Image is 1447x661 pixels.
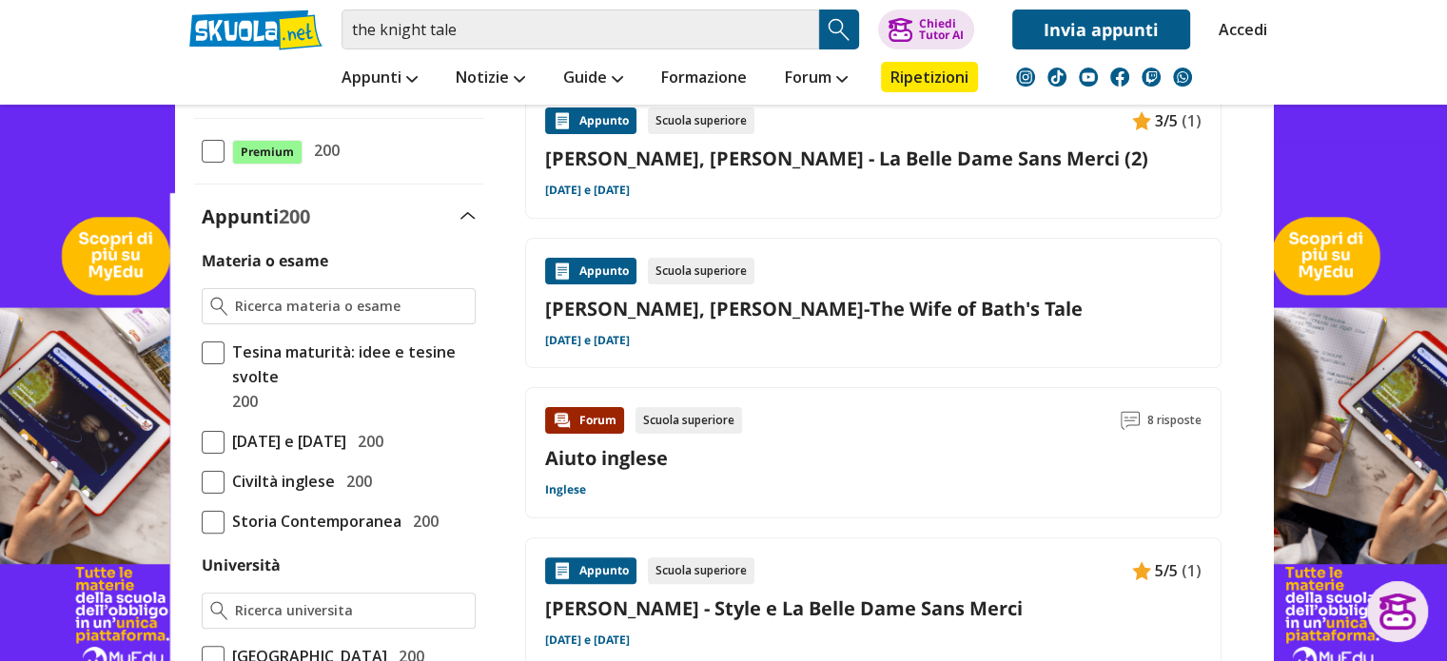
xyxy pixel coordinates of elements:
label: Materia o esame [202,250,328,271]
a: Forum [780,62,852,96]
input: Cerca appunti, riassunti o versioni [342,10,819,49]
img: Apri e chiudi sezione [460,212,476,220]
a: Notizie [451,62,530,96]
a: [PERSON_NAME], [PERSON_NAME] - La Belle Dame Sans Merci (2) [545,146,1202,171]
img: Forum contenuto [553,411,572,430]
span: 5/5 [1155,558,1178,583]
a: Appunti [337,62,422,96]
span: [DATE] e [DATE] [225,429,346,454]
a: [PERSON_NAME] - Style e La Belle Dame Sans Merci [545,595,1202,621]
a: [DATE] e [DATE] [545,333,630,348]
div: Scuola superiore [636,407,742,434]
div: Chiedi Tutor AI [918,18,963,41]
a: Accedi [1219,10,1259,49]
span: 8 risposte [1147,407,1202,434]
img: Commenti lettura [1121,411,1140,430]
label: Appunti [202,204,310,229]
button: Search Button [819,10,859,49]
img: Ricerca materia o esame [210,297,228,316]
img: Ricerca universita [210,601,228,620]
a: [DATE] e [DATE] [545,183,630,198]
div: Appunto [545,258,636,284]
img: twitch [1142,68,1161,87]
div: Appunto [545,107,636,134]
span: 200 [350,429,383,454]
label: Università [202,554,281,575]
img: Appunti contenuto [1132,111,1151,130]
span: Storia Contemporanea [225,509,401,534]
a: [PERSON_NAME], [PERSON_NAME]-The Wife of Bath's Tale [545,296,1202,321]
img: youtube [1079,68,1098,87]
a: Aiuto inglese [545,445,668,471]
img: Cerca appunti, riassunti o versioni [825,15,853,44]
button: ChiediTutor AI [878,10,974,49]
span: 200 [225,389,258,414]
img: tiktok [1047,68,1066,87]
img: WhatsApp [1173,68,1192,87]
div: Scuola superiore [648,557,754,584]
span: Premium [232,140,303,165]
span: 200 [405,509,439,534]
span: 200 [339,469,372,494]
span: Tesina maturità: idee e tesine svolte [225,340,476,389]
input: Ricerca universita [235,601,466,620]
img: Appunti contenuto [1132,561,1151,580]
div: Appunto [545,557,636,584]
div: Scuola superiore [648,258,754,284]
a: Formazione [656,62,752,96]
img: instagram [1016,68,1035,87]
img: Appunti contenuto [553,561,572,580]
a: Ripetizioni [881,62,978,92]
input: Ricerca materia o esame [235,297,466,316]
a: Inglese [545,482,586,497]
a: [DATE] e [DATE] [545,632,630,648]
div: Scuola superiore [648,107,754,134]
div: Forum [545,407,624,434]
a: Invia appunti [1012,10,1190,49]
span: Civiltà inglese [225,469,335,494]
span: 200 [306,138,340,163]
img: facebook [1110,68,1129,87]
span: 200 [279,204,310,229]
span: (1) [1182,108,1202,133]
span: 3/5 [1155,108,1178,133]
a: Guide [558,62,628,96]
img: Appunti contenuto [553,111,572,130]
span: (1) [1182,558,1202,583]
img: Appunti contenuto [553,262,572,281]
